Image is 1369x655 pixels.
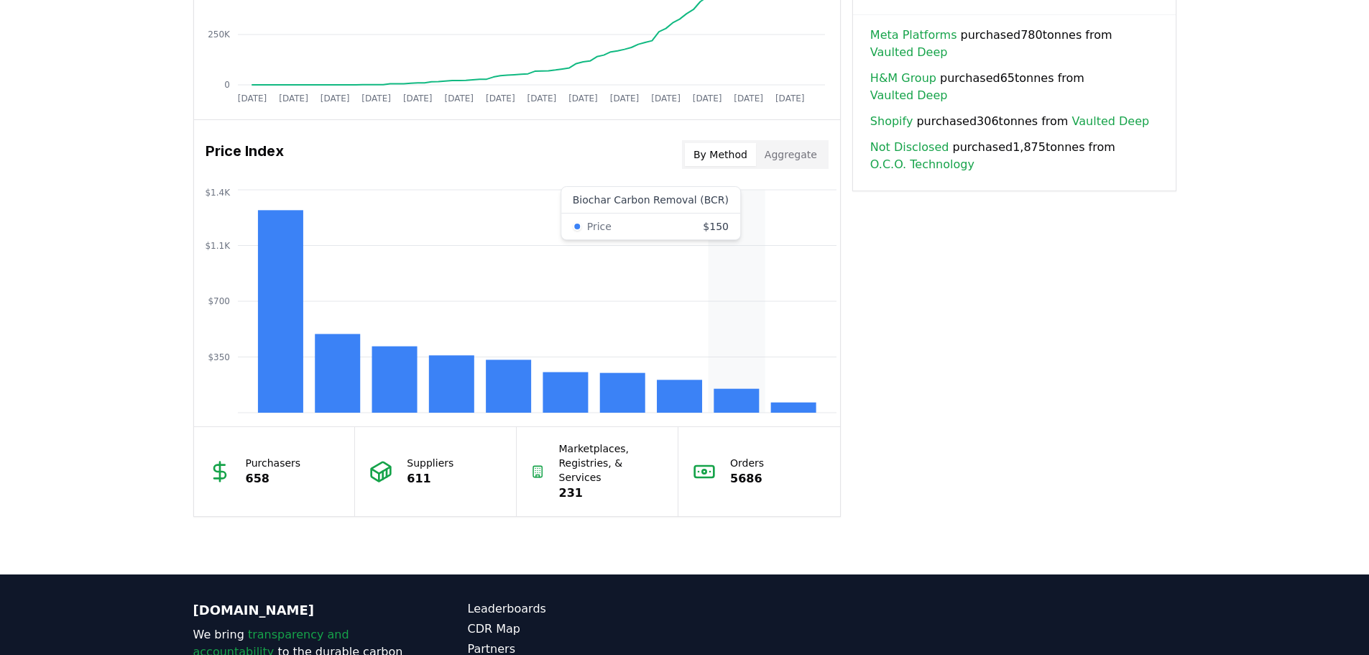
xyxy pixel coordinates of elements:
tspan: 0 [224,80,230,90]
tspan: [DATE] [237,93,267,104]
tspan: [DATE] [444,93,474,104]
tspan: $1.4K [205,188,231,198]
span: purchased 780 tonnes from [870,27,1158,61]
tspan: [DATE] [609,93,639,104]
span: purchased 1,875 tonnes from [870,139,1158,173]
button: Aggregate [756,143,826,166]
span: purchased 65 tonnes from [870,70,1158,104]
a: Shopify [870,113,913,130]
p: Purchasers [246,456,301,470]
tspan: 250K [208,29,231,40]
h3: Price Index [206,140,284,169]
a: CDR Map [468,620,685,638]
p: Orders [730,456,764,470]
tspan: [DATE] [279,93,308,104]
p: 5686 [730,470,764,487]
tspan: [DATE] [775,93,804,104]
a: H&M Group [870,70,936,87]
tspan: [DATE] [734,93,763,104]
tspan: $1.1K [205,241,231,251]
tspan: $700 [208,296,230,306]
tspan: [DATE] [692,93,722,104]
tspan: $350 [208,352,230,362]
span: purchased 306 tonnes from [870,113,1149,130]
p: Marketplaces, Registries, & Services [559,441,664,485]
a: O.C.O. Technology [870,156,974,173]
tspan: [DATE] [568,93,598,104]
a: Vaulted Deep [870,44,948,61]
tspan: [DATE] [486,93,515,104]
p: 611 [407,470,453,487]
p: 231 [559,485,664,502]
tspan: [DATE] [402,93,432,104]
a: Meta Platforms [870,27,957,44]
tspan: [DATE] [361,93,391,104]
a: Vaulted Deep [1072,113,1150,130]
p: 658 [246,470,301,487]
tspan: [DATE] [651,93,681,104]
a: Vaulted Deep [870,87,948,104]
a: Leaderboards [468,600,685,618]
a: Not Disclosed [870,139,949,156]
tspan: [DATE] [320,93,349,104]
tspan: [DATE] [527,93,556,104]
p: [DOMAIN_NAME] [193,600,410,620]
p: Suppliers [407,456,453,470]
button: By Method [685,143,756,166]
